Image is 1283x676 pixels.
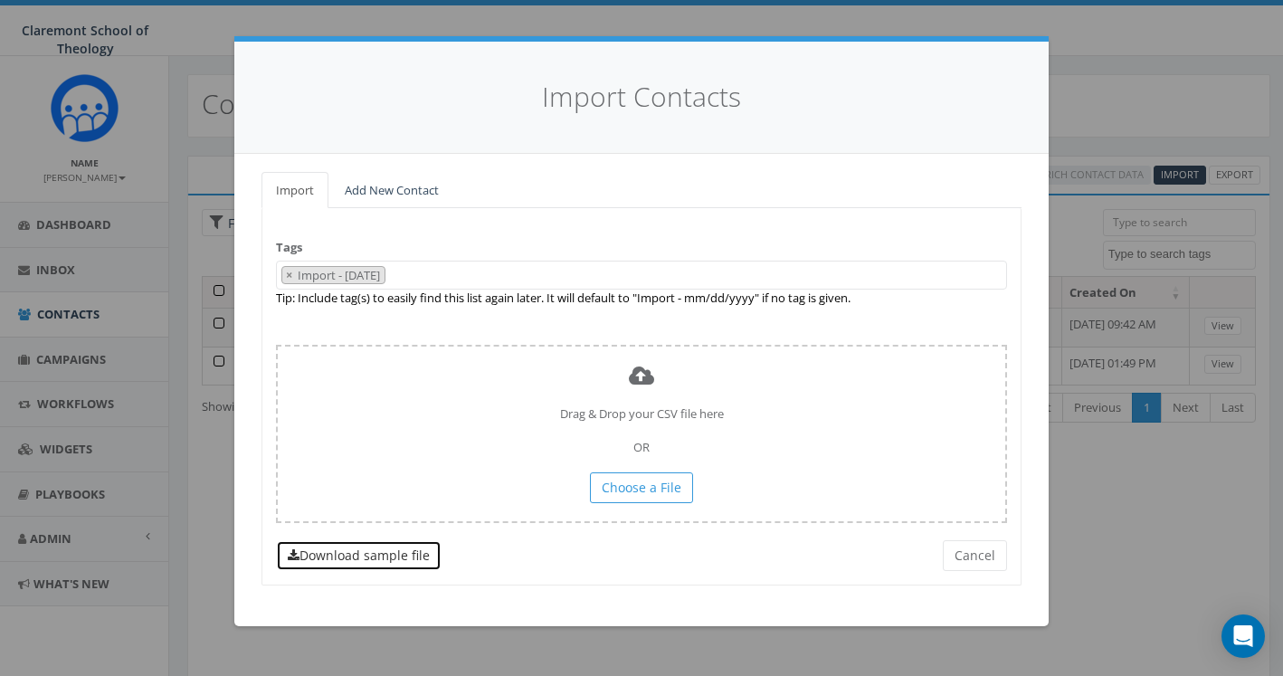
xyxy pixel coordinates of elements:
span: OR [633,439,650,455]
span: Import - [DATE] [296,267,385,283]
a: Add New Contact [330,172,453,209]
label: Tip: Include tag(s) to easily find this list again later. It will default to "Import - mm/dd/yyyy... [276,290,851,307]
span: Choose a File [602,479,681,496]
button: Cancel [943,540,1007,571]
h4: Import Contacts [261,78,1022,117]
textarea: Search [390,268,399,284]
a: Download sample file [276,540,442,571]
button: Remove item [282,267,296,284]
li: Import - 09/16/2025 [281,266,385,285]
div: Open Intercom Messenger [1221,614,1265,658]
div: Drag & Drop your CSV file here [276,345,1007,523]
a: Import [261,172,328,209]
span: × [286,267,292,283]
label: Tags [276,239,302,256]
